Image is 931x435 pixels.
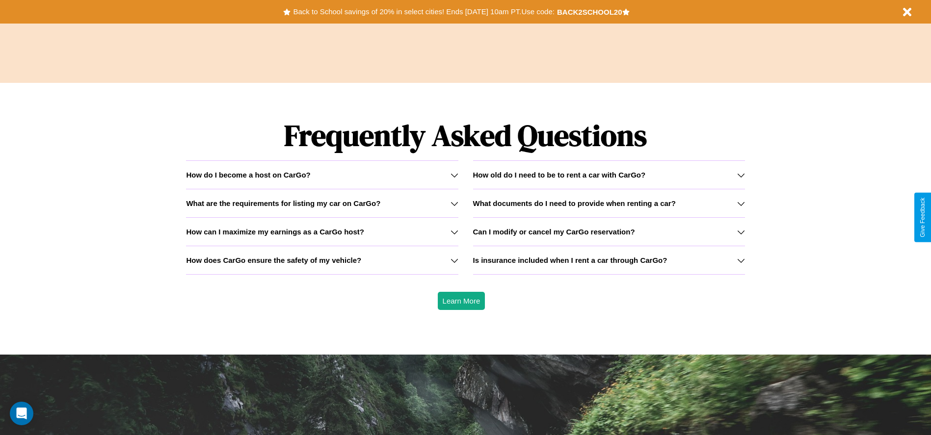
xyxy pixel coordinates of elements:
[473,171,646,179] h3: How old do I need to be to rent a car with CarGo?
[473,199,676,207] h3: What documents do I need to provide when renting a car?
[186,228,364,236] h3: How can I maximize my earnings as a CarGo host?
[438,292,485,310] button: Learn More
[557,8,622,16] b: BACK2SCHOOL20
[473,228,635,236] h3: Can I modify or cancel my CarGo reservation?
[291,5,557,19] button: Back to School savings of 20% in select cities! Ends [DATE] 10am PT.Use code:
[186,256,361,264] h3: How does CarGo ensure the safety of my vehicle?
[186,110,745,160] h1: Frequently Asked Questions
[919,198,926,237] div: Give Feedback
[10,402,33,425] div: Open Intercom Messenger
[186,171,310,179] h3: How do I become a host on CarGo?
[186,199,380,207] h3: What are the requirements for listing my car on CarGo?
[473,256,667,264] h3: Is insurance included when I rent a car through CarGo?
